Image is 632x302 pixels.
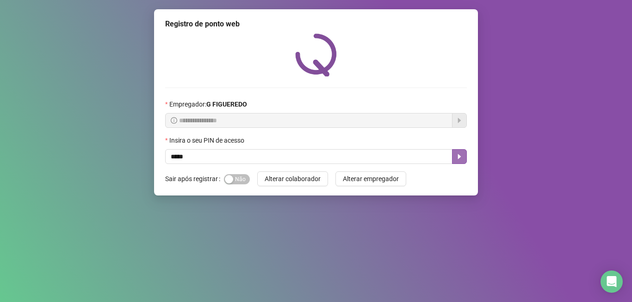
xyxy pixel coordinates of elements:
label: Insira o seu PIN de acesso [165,135,250,145]
span: caret-right [456,153,463,160]
label: Sair após registrar [165,171,224,186]
span: Alterar empregador [343,174,399,184]
span: Empregador : [169,99,247,109]
div: Registro de ponto web [165,19,467,30]
div: Open Intercom Messenger [601,271,623,293]
button: Alterar empregador [335,171,406,186]
strong: G FIGUEREDO [206,101,247,108]
button: Alterar colaborador [257,171,328,186]
img: QRPoint [295,33,337,76]
span: Alterar colaborador [265,174,321,184]
span: info-circle [171,117,177,124]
